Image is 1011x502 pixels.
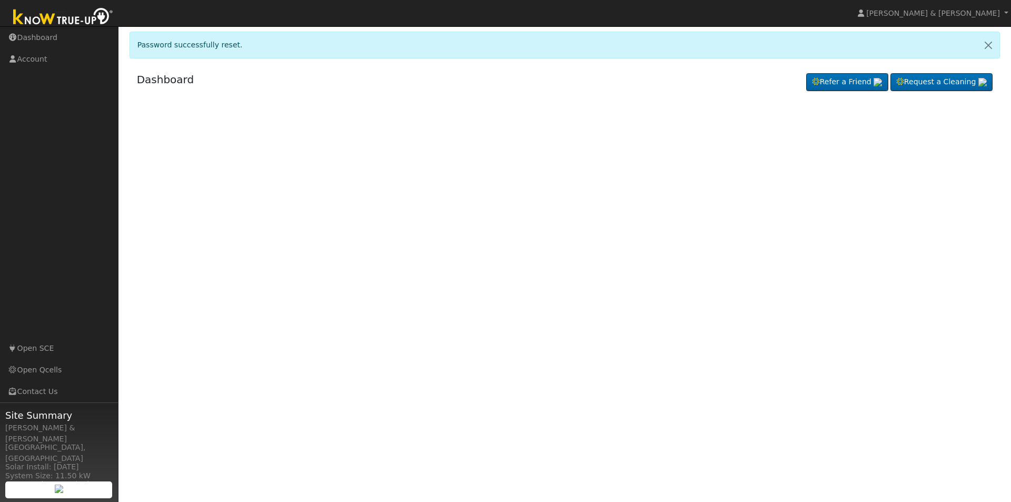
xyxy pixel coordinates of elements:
span: [PERSON_NAME] & [PERSON_NAME] [866,9,1000,17]
div: System Size: 11.50 kW [5,470,113,481]
div: [PERSON_NAME] & [PERSON_NAME] [5,422,113,445]
div: Solar Install: [DATE] [5,461,113,473]
img: Know True-Up [8,6,118,29]
img: retrieve [874,78,882,86]
a: Close [977,32,999,58]
span: Site Summary [5,408,113,422]
a: Refer a Friend [806,73,888,91]
img: retrieve [55,485,63,493]
a: Dashboard [137,73,194,86]
a: Request a Cleaning [890,73,993,91]
div: [GEOGRAPHIC_DATA], [GEOGRAPHIC_DATA] [5,442,113,464]
div: Password successfully reset. [130,32,1000,58]
div: Storage Size: 20.0 kWh [5,479,113,490]
img: retrieve [978,78,987,86]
